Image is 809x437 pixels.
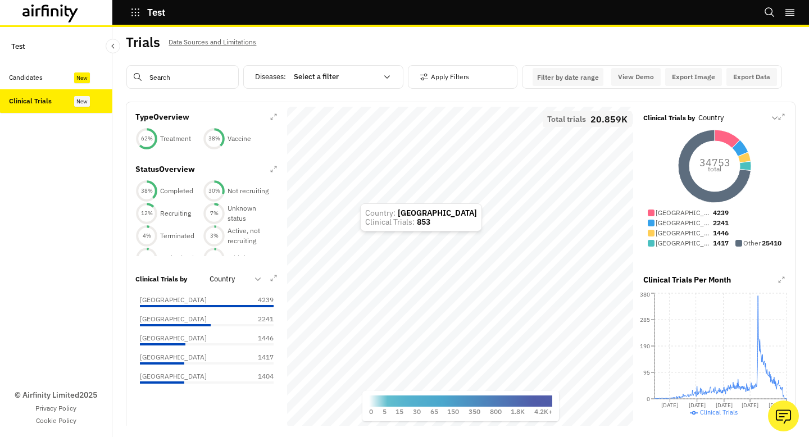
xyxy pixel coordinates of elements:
p: 65 [430,407,438,417]
div: 3 % [135,254,158,262]
p: Completed [160,186,193,196]
p: [GEOGRAPHIC_DATA] [656,218,712,228]
p: Authorised [160,253,194,263]
p: Unknown status [228,203,270,224]
p: Status Overview [135,163,195,175]
tspan: [DATE] [661,402,678,409]
div: Diseases : [255,68,398,86]
div: 12 % [135,210,158,217]
p: Clinical Trials Per Month [643,274,731,286]
p: [GEOGRAPHIC_DATA] [656,228,712,238]
tspan: [DATE] [769,402,785,409]
p: Terminated [160,231,194,241]
p: 25410 [762,238,781,248]
p: Type Overview [135,111,189,123]
p: 2241 [246,314,274,324]
p: 4.2K+ [534,407,552,417]
p: [GEOGRAPHIC_DATA] [140,352,207,362]
p: 1.8K [511,407,525,417]
input: Search [126,65,239,89]
a: Privacy Policy [35,403,76,413]
p: 1446 [713,228,729,238]
a: Cookie Policy [36,416,76,426]
tspan: 95 [643,369,650,376]
div: 7 % [203,210,225,217]
p: [GEOGRAPHIC_DATA] [140,314,207,324]
div: New [74,72,90,83]
p: Not recruiting [228,186,269,196]
button: Export Image [665,68,722,86]
p: 15 [396,407,403,417]
div: 38 % [203,135,225,143]
button: Search [764,3,775,22]
p: 20.859K [590,115,628,123]
p: Other [743,238,761,248]
tspan: 34753 [699,156,730,169]
p: 1417 [713,238,729,248]
p: 150 [447,407,459,417]
div: Clinical Trials [9,96,52,106]
button: Close Sidebar [106,39,120,53]
p: Test [11,36,25,57]
p: Recruiting [160,208,191,219]
p: [GEOGRAPHIC_DATA] [140,371,207,381]
p: Withdrawn [228,253,260,263]
span: Clinical Trials [700,408,738,416]
div: 30 % [203,187,225,195]
p: 350 [469,407,480,417]
tspan: [DATE] [716,402,733,409]
p: 5 [383,407,387,417]
p: 1446 [246,333,274,343]
p: 2241 [713,218,729,228]
p: Filter by date range [537,73,599,81]
tspan: [DATE] [742,402,758,409]
button: Ask our analysts [768,400,799,431]
p: Active, not recruiting [228,226,270,246]
tspan: total [708,165,721,173]
p: [GEOGRAPHIC_DATA] [140,333,207,343]
p: 30 [413,407,421,417]
p: [GEOGRAPHIC_DATA] [656,238,712,248]
p: [GEOGRAPHIC_DATA] [140,295,207,305]
p: 800 [490,407,502,417]
button: View Demo [611,68,661,86]
div: 4 % [135,232,158,240]
button: Apply Filters [420,68,469,86]
button: Export Data [726,68,777,86]
p: Clinical Trials by [643,113,695,123]
button: Test [130,3,165,22]
div: New [74,96,90,107]
canvas: Map [287,107,633,427]
p: 0 [369,407,373,417]
p: 4239 [713,208,729,218]
p: [GEOGRAPHIC_DATA] [656,208,712,218]
button: Interact with the calendar and add the check-in date for your trip. [533,68,603,86]
tspan: 0 [647,395,650,403]
tspan: 285 [640,316,650,324]
h2: Trials [126,34,160,51]
p: Data Sources and Limitations [169,36,256,48]
p: Test [147,7,165,17]
p: Clinical Trials by [135,274,187,284]
tspan: 190 [640,343,650,350]
tspan: [DATE] [689,402,706,409]
p: 1417 [246,352,274,362]
div: 62 % [135,135,158,143]
p: Treatment [160,134,191,144]
p: 1404 [246,371,274,381]
tspan: 380 [640,291,650,298]
p: 4239 [246,295,274,305]
p: Vaccine [228,134,251,144]
div: 3 % [203,254,225,262]
p: Total trials [547,115,586,123]
p: © Airfinity Limited 2025 [15,389,97,401]
div: Candidates [9,72,43,83]
div: 3 % [203,232,225,240]
div: 38 % [135,187,158,195]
